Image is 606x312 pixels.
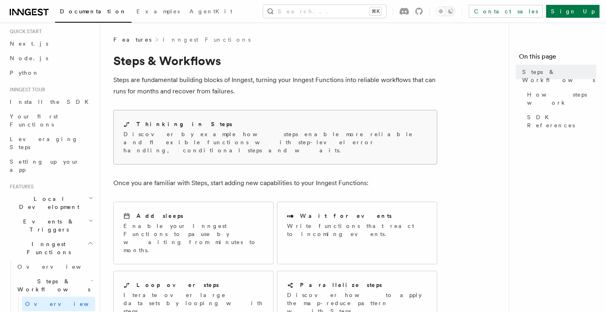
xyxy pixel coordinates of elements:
[136,281,219,289] h2: Loop over steps
[300,281,382,289] h2: Parallelize steps
[6,109,95,132] a: Your first Functions
[136,120,232,128] h2: Thinking in Steps
[113,110,437,164] a: Thinking in StepsDiscover by example how steps enable more reliable and flexible functions with s...
[113,36,151,44] span: Features
[10,70,39,76] span: Python
[6,65,95,80] a: Python
[136,8,180,15] span: Examples
[10,55,48,61] span: Node.js
[6,217,88,234] span: Events & Triggers
[524,87,596,110] a: How steps work
[519,52,596,65] h4: On this page
[6,86,45,93] span: Inngest tour
[14,274,95,297] button: Steps & Workflows
[17,264,101,270] span: Overview
[6,183,34,190] span: Features
[277,202,437,264] a: Wait for eventsWrite functions that react to incoming events.
[6,36,95,51] a: Next.js
[185,2,237,22] a: AgentKit
[60,8,127,15] span: Documentation
[189,8,232,15] span: AgentKit
[546,5,600,18] a: Sign Up
[10,113,58,128] span: Your first Functions
[10,136,78,150] span: Leveraging Steps
[6,95,95,109] a: Install the SDK
[123,222,264,254] p: Enable your Inngest Functions to pause by waiting from minutes to months.
[6,28,42,35] span: Quick start
[6,237,95,259] button: Inngest Functions
[519,65,596,87] a: Steps & Workflows
[6,132,95,154] a: Leveraging Steps
[10,99,94,105] span: Install the SDK
[22,297,95,311] a: Overview
[113,53,437,68] h1: Steps & Workflows
[14,259,95,274] a: Overview
[6,240,87,256] span: Inngest Functions
[113,74,437,97] p: Steps are fundamental building blocks of Inngest, turning your Inngest Functions into reliable wo...
[300,212,392,220] h2: Wait for events
[123,130,427,154] p: Discover by example how steps enable more reliable and flexible functions with step-level error h...
[6,51,95,65] a: Node.js
[6,195,88,211] span: Local Development
[25,301,108,307] span: Overview
[524,110,596,133] a: SDK References
[163,36,251,44] a: Inngest Functions
[113,177,437,189] p: Once you are familiar with Steps, start adding new capabilities to your Inngest Functions:
[55,2,132,23] a: Documentation
[136,212,183,220] h2: Add sleeps
[522,68,596,84] span: Steps & Workflows
[6,214,95,237] button: Events & Triggers
[14,277,90,293] span: Steps & Workflows
[10,158,79,173] span: Setting up your app
[113,202,274,264] a: Add sleepsEnable your Inngest Functions to pause by waiting from minutes to months.
[370,7,381,15] kbd: ⌘K
[6,192,95,214] button: Local Development
[10,40,48,47] span: Next.js
[287,222,427,238] p: Write functions that react to incoming events.
[469,5,543,18] a: Contact sales
[132,2,185,22] a: Examples
[527,91,596,107] span: How steps work
[436,6,455,16] button: Toggle dark mode
[263,5,386,18] button: Search...⌘K
[527,113,596,129] span: SDK References
[6,154,95,177] a: Setting up your app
